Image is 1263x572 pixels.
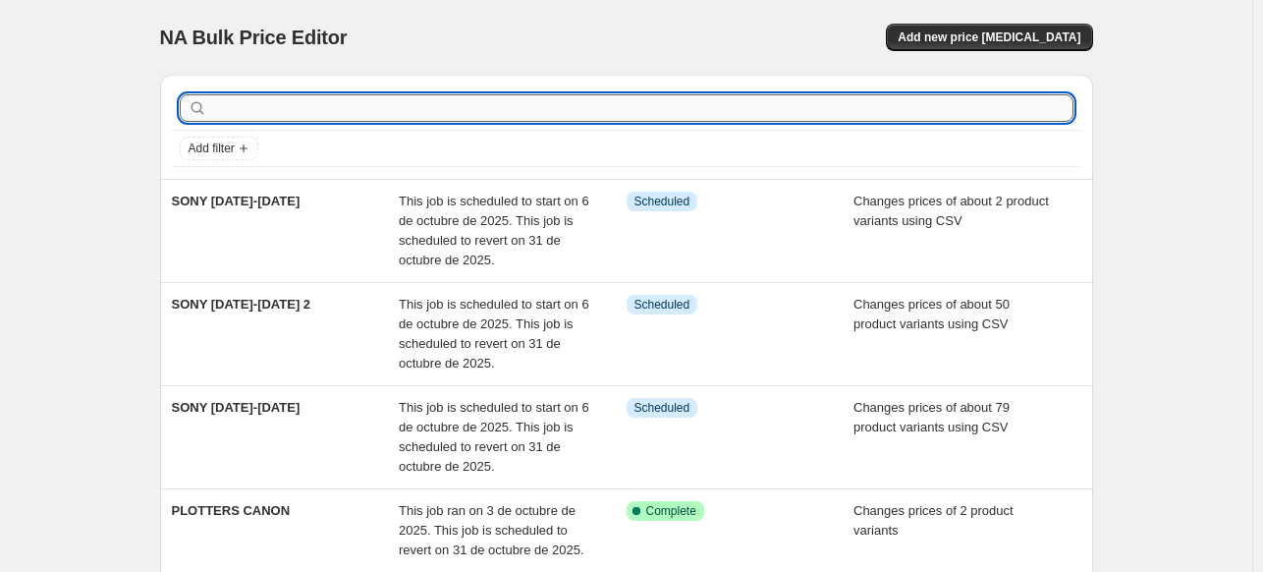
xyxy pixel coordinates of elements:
[886,24,1092,51] button: Add new price [MEDICAL_DATA]
[634,400,690,416] span: Scheduled
[172,400,301,415] span: SONY [DATE]-[DATE]
[853,297,1010,331] span: Changes prices of about 50 product variants using CSV
[399,194,589,267] span: This job is scheduled to start on 6 de octubre de 2025. This job is scheduled to revert on 31 de ...
[646,503,696,519] span: Complete
[399,400,589,474] span: This job is scheduled to start on 6 de octubre de 2025. This job is scheduled to revert on 31 de ...
[180,137,258,160] button: Add filter
[160,27,348,48] span: NA Bulk Price Editor
[189,141,235,156] span: Add filter
[634,194,690,209] span: Scheduled
[172,297,311,312] span: SONY [DATE]-[DATE] 2
[399,297,589,371] span: This job is scheduled to start on 6 de octubre de 2025. This job is scheduled to revert on 31 de ...
[634,297,690,313] span: Scheduled
[853,503,1014,538] span: Changes prices of 2 product variants
[399,503,584,557] span: This job ran on 3 de octubre de 2025. This job is scheduled to revert on 31 de octubre de 2025.
[172,194,301,208] span: SONY [DATE]-[DATE]
[853,194,1049,228] span: Changes prices of about 2 product variants using CSV
[172,503,291,518] span: PLOTTERS CANON
[898,29,1080,45] span: Add new price [MEDICAL_DATA]
[853,400,1010,434] span: Changes prices of about 79 product variants using CSV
